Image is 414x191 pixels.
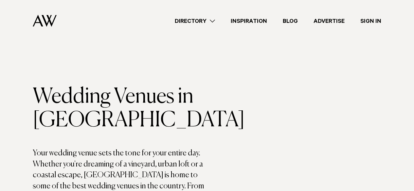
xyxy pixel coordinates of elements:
a: Sign In [352,17,389,25]
a: Advertise [306,17,352,25]
a: Directory [167,17,223,25]
a: Inspiration [223,17,275,25]
h1: Wedding Venues in [GEOGRAPHIC_DATA] [33,85,207,132]
img: Auckland Weddings Logo [33,15,57,27]
a: Blog [275,17,306,25]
